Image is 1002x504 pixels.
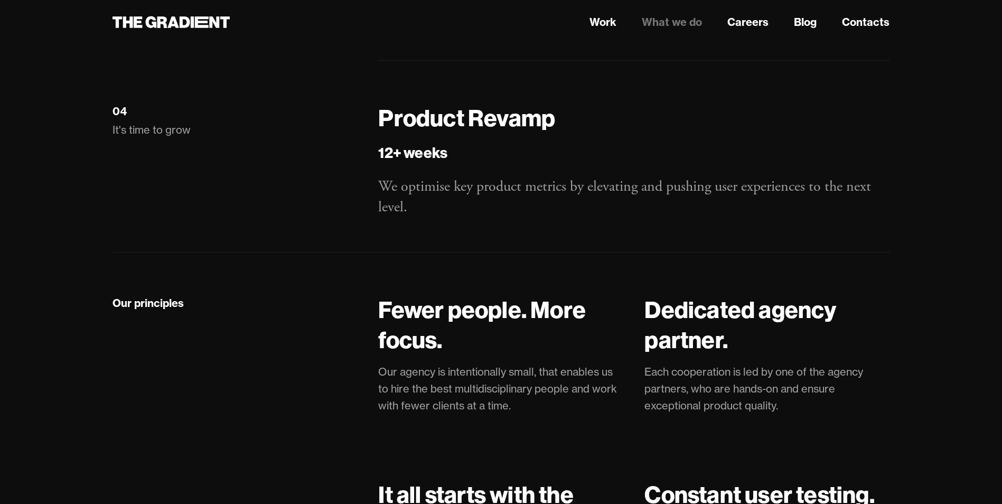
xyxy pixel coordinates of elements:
[589,14,616,30] a: Work
[842,14,889,30] a: Contacts
[378,363,623,414] p: Our agency is intentionally small, that enables us to hire the best multidisciplinary people and ...
[644,363,889,414] p: Each cooperation is led by one of the agency partners, who are hands-on and ensure exceptional pr...
[378,295,623,355] h4: Fewer people. More focus.
[727,14,769,30] a: Careers
[644,295,889,355] h4: Dedicated agency partner.
[378,103,889,133] h4: Product Revamp
[113,105,127,118] div: 04
[378,176,889,218] p: We optimise key product metrics by elevating and pushing user experiences to the next level.
[113,296,184,310] div: Our principles
[642,14,702,30] a: What we do
[378,142,889,164] h5: 12+ weeks
[113,123,358,137] p: It's time to grow
[794,14,817,30] a: Blog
